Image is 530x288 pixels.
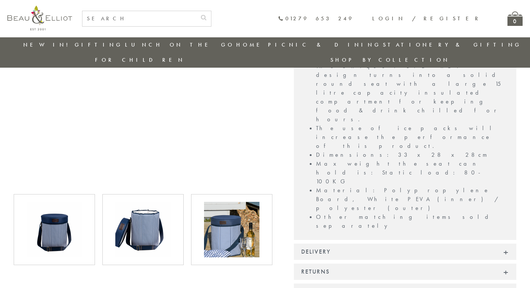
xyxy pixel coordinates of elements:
[204,202,259,257] img: Three Rivers Seat Cooler
[330,56,450,64] a: Shop by collection
[316,186,509,213] li: Material: Polypropylene Board, White PEVA (inner) / polyester (outer)
[294,264,516,280] div: Returns
[7,6,72,30] img: logo
[23,41,73,48] a: New in!
[316,124,509,150] li: The use of ice packs will increase the performance of this product.
[316,150,509,159] li: Dimensions: 33 x 28 x 28cm
[268,41,381,48] a: Picnic & Dining
[278,16,354,22] a: 01279 653 249
[316,213,509,230] li: Other matching items sold separately
[27,202,82,257] img: Three Rivers Seat Cooler
[294,244,516,260] div: Delivery
[316,159,509,186] li: Max weight the seat can hold is: Static load: 80-100KG
[383,41,521,48] a: Stationery & Gifting
[82,11,196,26] input: SEARCH
[507,11,523,26] a: 0
[372,15,482,22] a: Login / Register
[95,56,185,64] a: For Children
[125,41,234,48] a: Lunch On The Go
[75,41,123,48] a: Gifting
[236,41,266,48] a: Home
[316,62,509,124] li: The unique fold-flat design turns into a solid round seat with a large 15 litre capacity insulate...
[115,202,171,257] img: Three Rivers Seat Cooler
